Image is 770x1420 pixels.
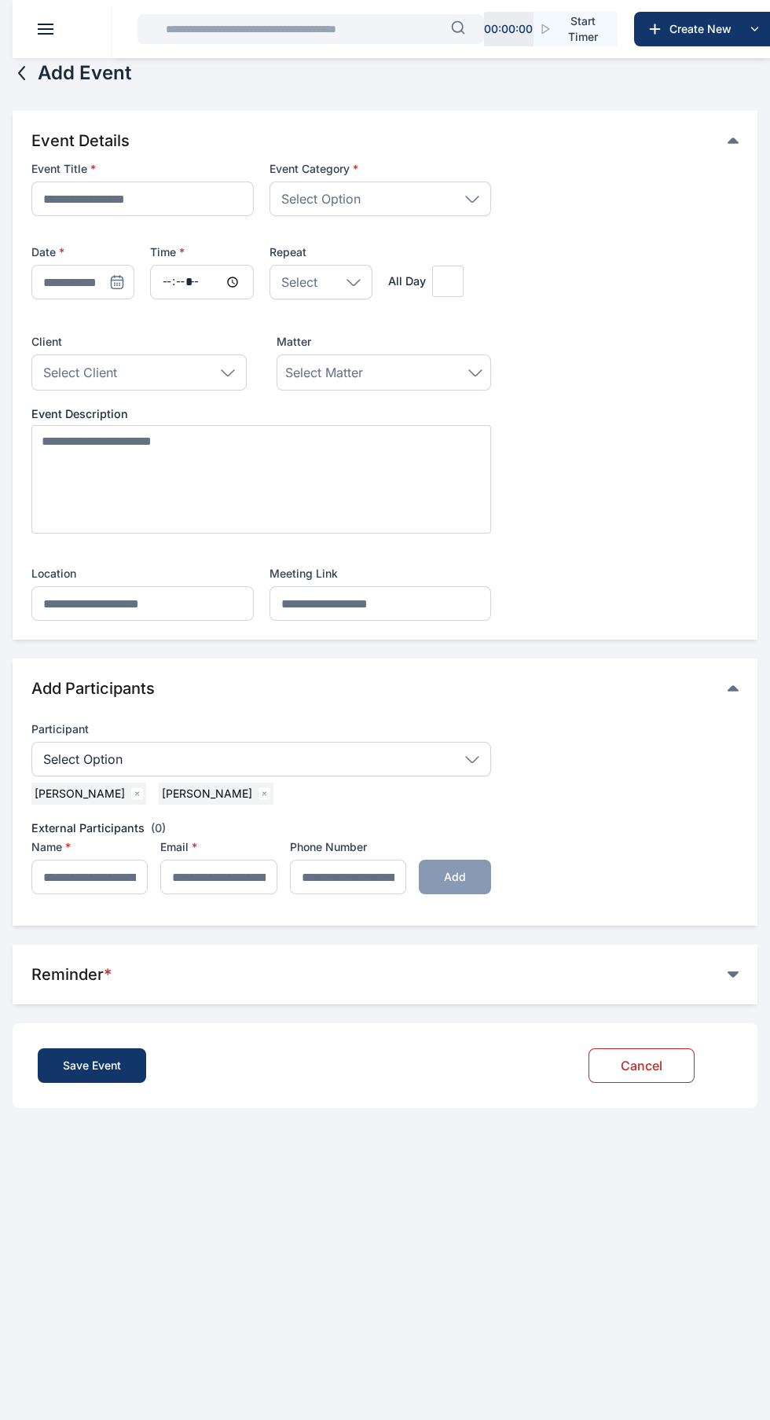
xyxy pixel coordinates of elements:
[281,189,361,208] p: Select Option
[31,130,739,152] div: Event Details
[38,1048,146,1083] button: Save Event
[150,244,253,260] label: Time
[43,750,123,769] p: Select Option
[419,860,491,894] button: Add
[31,963,739,985] div: Reminder*
[31,965,112,984] span: Reminder
[281,273,317,292] p: Select
[31,721,491,737] label: Participant
[31,679,155,698] span: Add Participants
[533,12,618,46] button: Start Timer
[31,566,254,582] label: Location
[31,406,491,422] label: Event Description
[269,566,492,582] label: Meeting Link
[160,839,277,855] label: Email
[31,161,254,177] label: Event Title
[43,363,117,382] span: Select Client
[484,21,533,37] p: 00 : 00 : 00
[663,21,745,37] span: Create New
[388,273,426,289] label: All Day
[151,821,166,835] span: ( 0 )
[277,334,311,350] span: Matter
[63,1058,121,1073] div: Save Event
[31,783,146,805] div: [PERSON_NAME]
[269,161,492,177] label: Event Category
[269,244,372,260] label: Repeat
[290,839,406,855] label: Phone Number
[159,783,273,805] div: [PERSON_NAME]
[588,1048,695,1083] button: Cancel
[31,820,491,836] label: External Participants
[31,677,739,699] div: Add Participants
[285,363,363,382] span: Select Matter
[561,13,605,45] span: Start Timer
[31,334,247,350] p: Client
[444,869,466,885] div: Add
[13,61,757,86] h2: Add Event
[31,244,134,260] label: Date
[31,131,130,150] span: Event Details
[31,839,148,855] label: Name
